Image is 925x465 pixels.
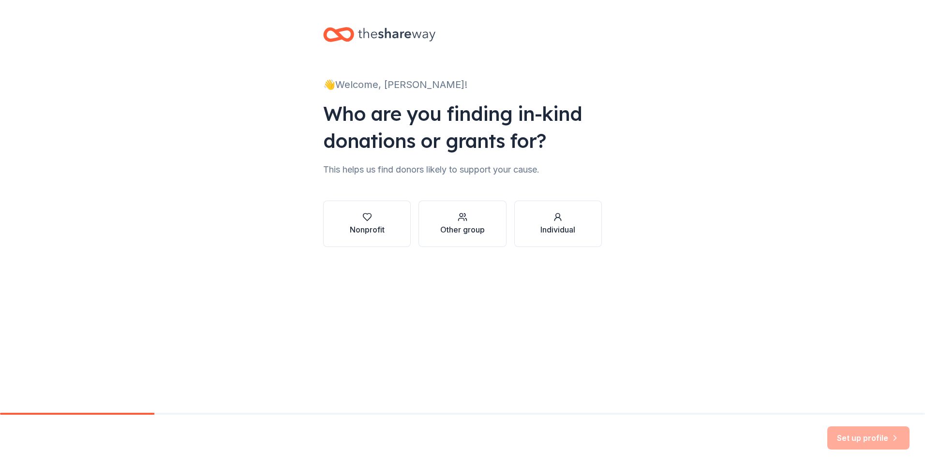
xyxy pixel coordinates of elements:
[440,224,485,235] div: Other group
[418,201,506,247] button: Other group
[323,100,602,154] div: Who are you finding in-kind donations or grants for?
[323,162,602,177] div: This helps us find donors likely to support your cause.
[350,224,385,235] div: Nonprofit
[323,77,602,92] div: 👋 Welcome, [PERSON_NAME]!
[323,201,411,247] button: Nonprofit
[540,224,575,235] div: Individual
[514,201,602,247] button: Individual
